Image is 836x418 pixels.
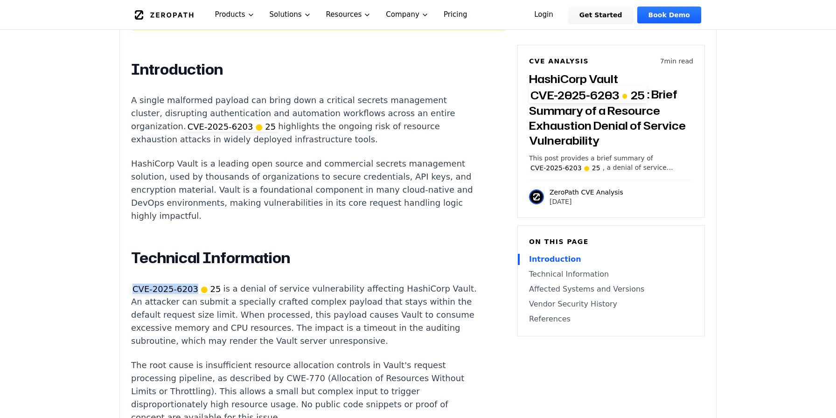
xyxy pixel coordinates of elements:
h2: Technical Information [131,249,478,267]
span: CVE-2025-6203 [186,122,253,132]
a: References [529,314,693,325]
h6: On this page [529,237,693,247]
a: Book Demo [637,7,701,23]
p: 7 min read [660,56,693,66]
span: CVE-2025-6203 [131,284,198,294]
a: Affected Systems and Versions [529,284,693,295]
h6: CVE Analysis [529,56,589,66]
p: is a denial of service vulnerability affecting HashiCorp Vault. An attacker can submit a speciall... [131,282,478,348]
a: Technical Information [529,269,693,280]
p: ZeroPath CVE Analysis [550,188,623,197]
p: This post provides a brief summary of , a denial of service vulnerability in HashiCorp Vault that... [529,154,693,173]
p: [DATE] [550,197,623,207]
p: HashiCorp Vault is a leading open source and commercial secrets management solution, used by thou... [131,157,478,223]
span: CVE-2025-6203 [529,88,619,104]
span: CVE-2025-6203 [529,165,582,172]
a: Get Started [568,7,634,23]
p: A single malformed payload can bring down a critical secrets management cluster, disrupting authe... [131,94,478,146]
img: ZeroPath CVE Analysis [529,190,544,205]
a: Introduction [529,254,693,265]
a: Vendor Security History [529,299,693,310]
h3: HashiCorp Vault : Brief Summary of a Resource Exhaustion Denial of Service Vulnerability [529,71,693,148]
a: Login [523,7,564,23]
h2: Introduction [131,60,478,79]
